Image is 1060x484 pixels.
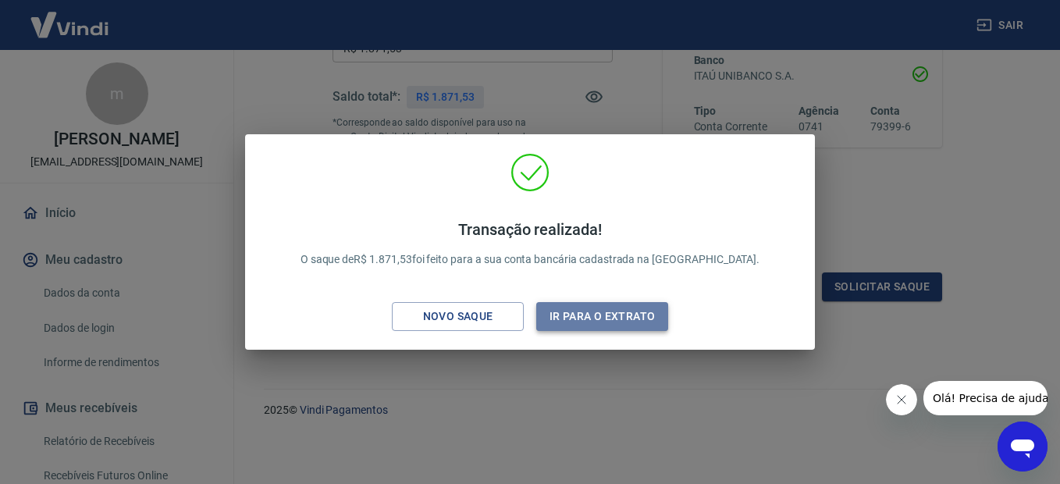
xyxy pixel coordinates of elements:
button: Ir para o extrato [536,302,668,331]
iframe: Fechar mensagem [886,384,917,415]
p: O saque de R$ 1.871,53 foi feito para a sua conta bancária cadastrada na [GEOGRAPHIC_DATA]. [301,220,760,268]
h4: Transação realizada! [301,220,760,239]
iframe: Botão para abrir a janela de mensagens [998,422,1048,472]
span: Olá! Precisa de ajuda? [9,11,131,23]
iframe: Mensagem da empresa [923,381,1048,415]
div: Novo saque [404,307,512,326]
button: Novo saque [392,302,524,331]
